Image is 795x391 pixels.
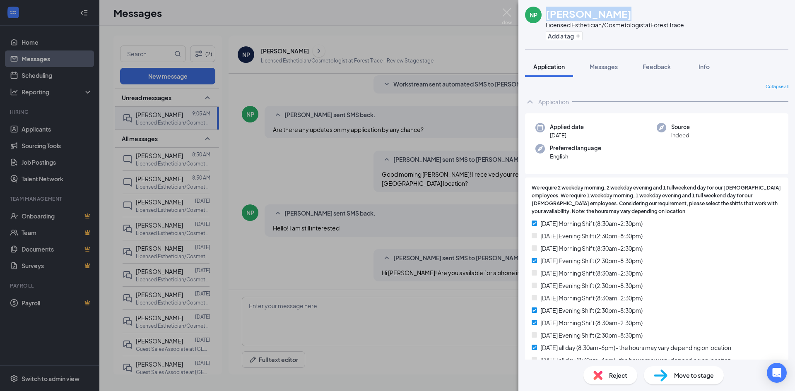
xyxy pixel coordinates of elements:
span: [DATE] Evening Shift (2:30pm-8:30pm) [540,306,643,315]
span: [DATE] all day (8:30am-6pm)- the hours may vary depending on location [540,343,731,352]
span: [DATE] Morning Shift (8:30am-2:30pm) [540,318,643,327]
span: Applied date [550,123,584,131]
span: Indeed [671,131,690,139]
span: Source [671,123,690,131]
span: [DATE] Morning Shift (8:30am-2:30pm) [540,244,643,253]
span: [DATE] all day (8:30am-4pm)- the hours may vary depending on location [540,355,731,365]
span: Application [533,63,565,70]
div: NP [530,11,537,19]
span: [DATE] [550,131,584,139]
button: PlusAdd a tag [546,31,583,40]
span: [DATE] Morning Shift (8:30am-2:30pm) [540,293,643,302]
div: Application [538,98,569,106]
span: Preferred language [550,144,601,152]
span: Messages [590,63,618,70]
span: English [550,152,601,161]
span: [DATE] Morning Shift (8:30am-2:30pm) [540,219,643,228]
span: Info [699,63,710,70]
span: [DATE] Evening Shift (2:30pm-8:30pm) [540,331,643,340]
span: Reject [609,371,627,380]
span: [DATE] Evening Shift (2:30pm-8:30pm) [540,281,643,290]
span: Collapse all [766,84,788,90]
svg: Plus [576,34,581,38]
span: [DATE] Evening Shift (2:30pm-8:30pm) [540,256,643,265]
div: Licensed Esthetician/Cosmetologist at Forest Trace [546,21,684,29]
span: [DATE] Evening Shift (2:30pm-8:30pm) [540,231,643,240]
h1: [PERSON_NAME] [546,7,631,21]
span: Move to stage [674,371,714,380]
span: [DATE] Morning Shift (8:30am-2:30pm) [540,269,643,278]
svg: ChevronUp [525,97,535,107]
div: Open Intercom Messenger [767,363,787,383]
span: Feedback [643,63,671,70]
span: We require 2 weekday morning, 2 weekday evening and 1 fullweekend day for our [DEMOGRAPHIC_DATA] ... [532,184,782,215]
